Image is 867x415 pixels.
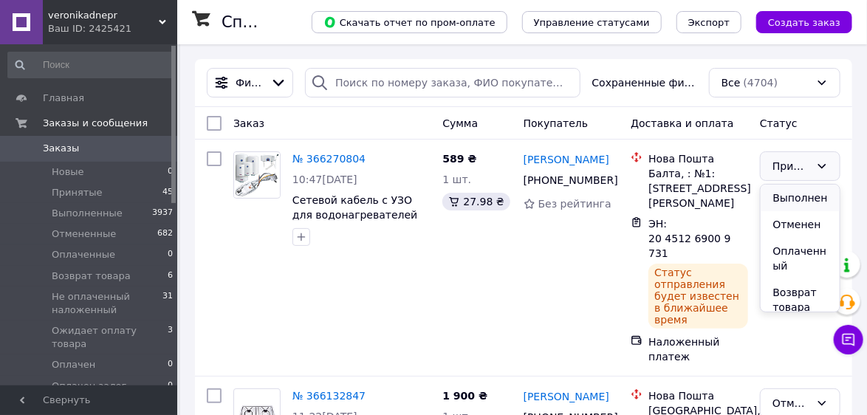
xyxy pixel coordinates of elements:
[292,153,366,165] a: № 366270804
[442,153,476,165] span: 589 ₴
[648,335,748,364] div: Наложенный платеж
[524,117,589,129] span: Покупатель
[772,395,810,411] div: Отменен
[168,358,173,371] span: 0
[52,358,95,371] span: Оплачен
[761,185,840,211] li: Выполнен
[756,11,852,33] button: Создать заказ
[676,11,741,33] button: Экспорт
[744,77,778,89] span: (4704)
[648,218,730,259] span: ЭН: 20 4512 6900 9731
[524,389,609,404] a: [PERSON_NAME]
[52,227,116,241] span: Отмененные
[222,13,349,31] h1: Список заказов
[168,380,173,393] span: 0
[592,75,697,90] span: Сохраненные фильтры:
[442,174,471,185] span: 1 шт.
[48,9,159,22] span: veronikadnepr
[292,390,366,402] a: № 366132847
[233,151,281,199] a: Фото товару
[52,270,131,283] span: Возврат товара
[688,17,730,28] span: Экспорт
[48,22,177,35] div: Ваш ID: 2425421
[52,186,103,199] span: Принятые
[168,248,173,261] span: 0
[442,193,510,210] div: 27.98 ₴
[168,324,173,351] span: 3
[648,388,748,403] div: Нова Пошта
[43,142,79,155] span: Заказы
[312,11,507,33] button: Скачать отчет по пром-оплате
[52,207,123,220] span: Выполненные
[442,390,487,402] span: 1 900 ₴
[522,11,662,33] button: Управление статусами
[834,325,863,354] button: Чат с покупателем
[534,17,650,28] span: Управление статусами
[772,158,810,174] div: Принят
[442,117,478,129] span: Сумма
[233,117,264,129] span: Заказ
[648,264,748,329] div: Статус отправления будет известен в ближайшее время
[760,117,798,129] span: Статус
[761,238,840,279] li: Оплаченный
[152,207,173,220] span: 3937
[52,324,168,351] span: Ожидает оплату товара
[292,174,357,185] span: 10:47[DATE]
[43,117,148,130] span: Заказы и сообщения
[52,165,84,179] span: Новые
[162,186,173,199] span: 45
[7,52,174,78] input: Поиск
[168,165,173,179] span: 0
[52,380,126,393] span: Оплачен залог
[52,248,115,261] span: Оплаченные
[52,290,162,317] span: Не оплаченный наложенный
[157,227,173,241] span: 682
[292,194,417,236] a: Сетевой кабель с УЗО для водонагревателей 10А
[524,174,618,186] span: [PHONE_NUMBER]
[538,198,611,210] span: Без рейтинга
[722,75,741,90] span: Все
[741,16,852,27] a: Создать заказ
[162,290,173,317] span: 31
[305,68,580,97] input: Поиск по номеру заказа, ФИО покупателя, номеру телефона, Email, номеру накладной
[768,17,840,28] span: Создать заказ
[43,92,84,105] span: Главная
[761,211,840,238] li: Отменен
[234,153,280,197] img: Фото товару
[631,117,733,129] span: Доставка и оплата
[648,151,748,166] div: Нова Пошта
[323,16,496,29] span: Скачать отчет по пром-оплате
[168,270,173,283] span: 6
[524,152,609,167] a: [PERSON_NAME]
[761,279,840,320] li: Возврат товара
[236,75,264,90] span: Фильтры
[648,166,748,210] div: Балта, : №1: [STREET_ADDRESS][PERSON_NAME]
